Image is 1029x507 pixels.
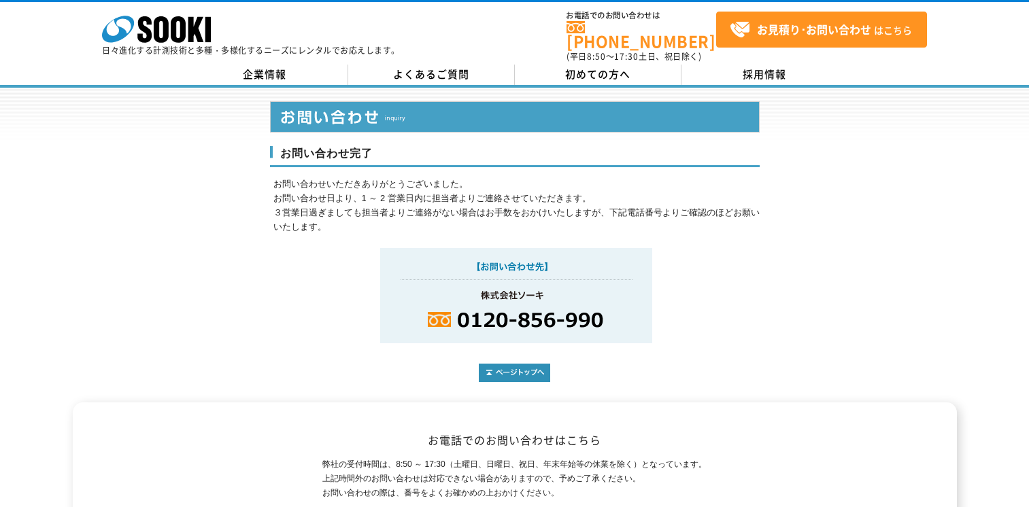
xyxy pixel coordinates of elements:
[182,65,348,85] a: 企業情報
[479,364,550,382] img: ページトップへ
[380,248,652,343] img: お問い合わせ
[565,67,630,82] span: 初めての方へ
[348,65,515,85] a: よくあるご質問
[614,50,639,63] span: 17:30
[270,101,760,133] img: お問い合わせ
[567,21,716,49] a: [PHONE_NUMBER]
[587,50,606,63] span: 8:50
[102,46,400,54] p: 日々進化する計測技術と多種・多様化するニーズにレンタルでお応えします。
[515,65,681,85] a: 初めての方へ
[322,457,706,500] p: 弊社の受付時間は、8:50 ～ 17:30（土曜日、日曜日、祝日、年末年始等の休業を除く）となっています。 上記時間外のお問い合わせは対応できない場合がありますので、予めご了承ください。 お問い...
[716,12,927,48] a: お見積り･お問い合わせはこちら
[270,146,760,168] h3: お問い合わせ完了
[681,65,848,85] a: 採用情報
[730,20,912,40] span: はこちら
[567,12,716,20] span: お電話でのお問い合わせは
[757,21,871,37] strong: お見積り･お問い合わせ
[567,50,701,63] span: (平日 ～ 土日、祝日除く)
[117,433,913,447] h2: お電話でのお問い合わせはこちら
[273,177,760,234] p: お問い合わせいただきありがとうございました。 お問い合わせ日より、1 ～ 2 営業日内に担当者よりご連絡させていただきます。 ３営業日過ぎましても担当者よりご連絡がない場合はお手数をおかけいたし...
